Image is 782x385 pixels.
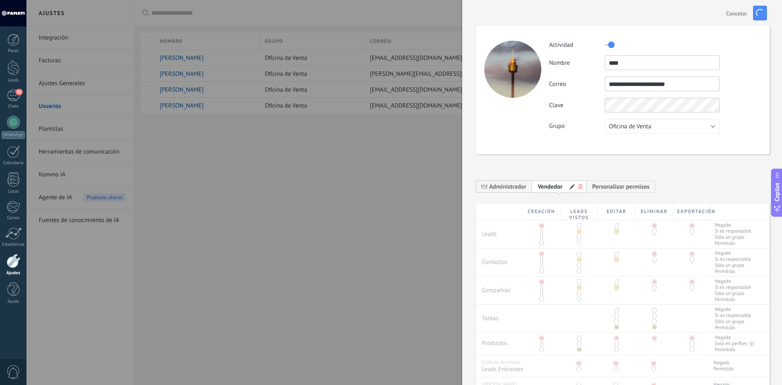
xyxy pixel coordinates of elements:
[2,242,25,247] div: Estadísticas
[2,161,25,166] div: Calendario
[532,180,586,193] div: Vendedor
[549,80,605,88] label: Correo
[549,122,605,130] label: Grupo
[549,101,605,109] label: Clave
[726,11,747,16] span: Cancelar
[2,216,25,221] div: Correo
[549,41,605,49] label: Actividad
[2,299,25,304] div: Ayuda
[605,119,720,134] button: Oficina de Venta
[538,183,562,191] span: Vendedor
[2,131,25,139] div: WhatsApp
[592,183,650,191] span: Personalizar permisos
[586,180,655,193] span: Add new role
[549,59,605,67] label: Nombre
[609,123,651,130] span: Oficina de Venta
[2,48,25,54] div: Panel
[2,271,25,276] div: Ajustes
[15,89,22,95] span: 92
[476,180,532,193] span: Administrador
[2,189,25,194] div: Listas
[723,7,750,20] button: Cancelar
[2,78,25,83] div: Leads
[773,183,781,201] span: Copilot
[2,104,25,109] div: Chats
[489,183,526,191] span: Administrador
